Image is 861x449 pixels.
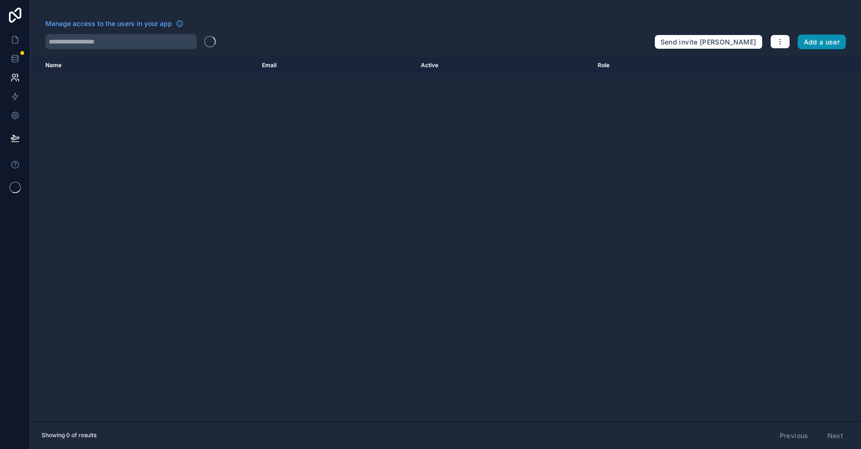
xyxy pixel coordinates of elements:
th: Email [256,57,416,74]
th: Active [415,57,591,74]
a: Manage access to the users in your app [45,19,183,28]
th: Role [592,57,734,74]
span: Showing 0 of results [42,431,96,439]
button: Add a user [798,35,846,50]
span: Manage access to the users in your app [45,19,172,28]
div: scrollable content [30,57,861,422]
th: Name [30,57,256,74]
button: Send invite [PERSON_NAME] [654,35,763,50]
